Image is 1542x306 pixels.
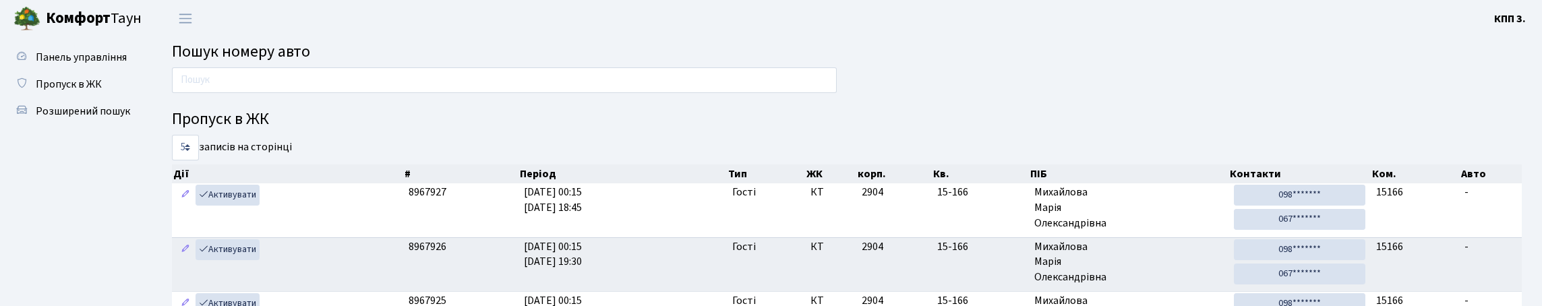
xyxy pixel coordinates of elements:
b: КПП 3. [1494,11,1526,26]
span: Панель управління [36,50,127,65]
th: ПІБ [1029,164,1228,183]
span: КТ [810,185,852,200]
th: # [403,164,518,183]
span: КТ [810,239,852,255]
span: Михайлова Марія Олександрівна [1034,239,1223,286]
b: Комфорт [46,7,111,29]
th: Кв. [932,164,1029,183]
th: Авто [1460,164,1522,183]
span: 15-166 [937,239,1024,255]
a: Активувати [196,185,260,206]
span: [DATE] 00:15 [DATE] 19:30 [524,239,582,270]
span: 2904 [862,239,883,254]
span: 8967926 [409,239,446,254]
select: записів на сторінці [172,135,199,160]
button: Переключити навігацію [169,7,202,30]
a: Панель управління [7,44,142,71]
span: Гості [732,239,756,255]
span: 8967927 [409,185,446,200]
label: записів на сторінці [172,135,292,160]
span: - [1464,185,1469,200]
span: Таун [46,7,142,30]
img: logo.png [13,5,40,32]
span: 2904 [862,185,883,200]
span: 15166 [1376,239,1403,254]
span: Пошук номеру авто [172,40,310,63]
input: Пошук [172,67,837,93]
a: Активувати [196,239,260,260]
th: Ком. [1371,164,1459,183]
a: Редагувати [177,239,194,260]
a: КПП 3. [1494,11,1526,27]
th: Тип [727,164,805,183]
span: Пропуск в ЖК [36,77,102,92]
span: Михайлова Марія Олександрівна [1034,185,1223,231]
a: Пропуск в ЖК [7,71,142,98]
th: корп. [856,164,932,183]
th: ЖК [805,164,857,183]
th: Період [518,164,727,183]
th: Дії [172,164,403,183]
a: Розширений пошук [7,98,142,125]
span: Розширений пошук [36,104,130,119]
span: Гості [732,185,756,200]
span: 15-166 [937,185,1024,200]
th: Контакти [1228,164,1371,183]
span: [DATE] 00:15 [DATE] 18:45 [524,185,582,215]
span: 15166 [1376,185,1403,200]
span: - [1464,239,1469,254]
a: Редагувати [177,185,194,206]
h4: Пропуск в ЖК [172,110,1522,129]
